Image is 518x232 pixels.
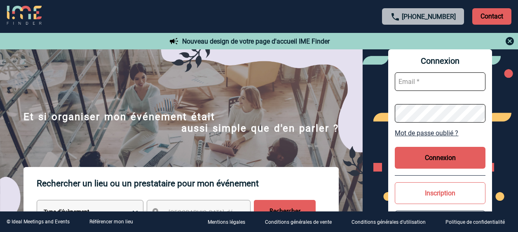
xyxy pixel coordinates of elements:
[169,209,283,216] span: [GEOGRAPHIC_DATA], département, région...
[258,218,345,226] a: Conditions générales de vente
[201,218,258,226] a: Mentions légales
[7,219,70,225] div: © Ideal Meetings and Events
[89,219,133,225] a: Référencer mon lieu
[395,182,485,204] button: Inscription
[265,220,332,225] p: Conditions générales de vente
[439,218,518,226] a: Politique de confidentialité
[395,72,485,91] input: Email *
[402,13,456,21] a: [PHONE_NUMBER]
[254,200,316,223] input: Rechercher
[472,8,511,25] p: Contact
[37,167,339,200] p: Rechercher un lieu ou un prestataire pour mon événement
[395,147,485,169] button: Connexion
[208,220,245,225] p: Mentions légales
[395,56,485,66] span: Connexion
[445,220,505,225] p: Politique de confidentialité
[395,129,485,137] a: Mot de passe oublié ?
[352,220,426,225] p: Conditions générales d'utilisation
[345,218,439,226] a: Conditions générales d'utilisation
[390,12,400,22] img: call-24-px.png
